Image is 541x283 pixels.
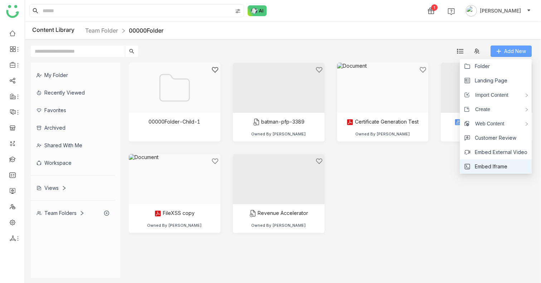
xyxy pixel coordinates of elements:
span: Import Content [470,91,508,99]
div: Views [36,185,67,191]
a: 00000Folder [129,27,164,34]
div: Owned By [PERSON_NAME] [251,223,306,228]
div: 1 [431,4,438,11]
div: Team Folders [36,210,84,216]
img: help.svg [448,8,455,15]
button: Embed External Video [464,148,527,156]
div: Shared with me [31,136,115,154]
button: Customer Review [464,134,516,142]
img: Document [441,63,532,154]
div: batman-pfp-3389 [253,119,304,126]
div: 00000Folder-Child-1 [148,119,200,125]
button: Embed Iframe [464,163,507,171]
img: wav.svg [454,119,462,126]
div: file_example_WAV_1MG [454,119,519,126]
span: Create [470,105,490,113]
button: Add New [491,45,532,57]
img: search-type.svg [235,8,241,14]
div: Recently Viewed [31,84,115,101]
div: Content Library [32,26,164,35]
span: Web Content [470,120,504,128]
img: logo [6,5,19,18]
img: list.svg [457,48,463,54]
img: Folder [157,70,192,106]
img: avatar [466,5,477,16]
img: unsupported.svg [249,210,256,217]
a: Team Folder [85,27,118,34]
div: Revenue Accelerator [249,210,308,217]
img: Document [337,63,429,113]
div: My Folder [31,66,115,84]
div: FileXSS copy [154,210,195,217]
button: [PERSON_NAME] [464,5,532,16]
div: Owned By [PERSON_NAME] [251,131,306,136]
span: Embed Iframe [475,163,507,171]
span: Customer Review [475,134,516,142]
div: Owned By [PERSON_NAME] [147,223,202,228]
img: Document [233,154,325,246]
div: Certificate Generation Test [346,119,419,126]
span: Embed External Video [475,148,527,156]
span: Add New [504,47,526,55]
span: Landing Page [475,77,507,85]
img: Document [129,154,220,204]
div: Archived [31,119,115,136]
button: Landing Page [464,77,507,85]
img: pdf.svg [154,210,161,217]
button: Folder [464,62,490,70]
img: Document [233,63,325,154]
img: pdf.svg [346,119,354,126]
div: Owned By [PERSON_NAME] [355,131,410,136]
span: [PERSON_NAME] [480,7,521,15]
img: unsupported.svg [253,119,260,126]
img: ask-buddy-normal.svg [248,5,267,16]
span: Folder [475,62,490,70]
div: Favorites [31,101,115,119]
div: Workspace [31,154,115,172]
